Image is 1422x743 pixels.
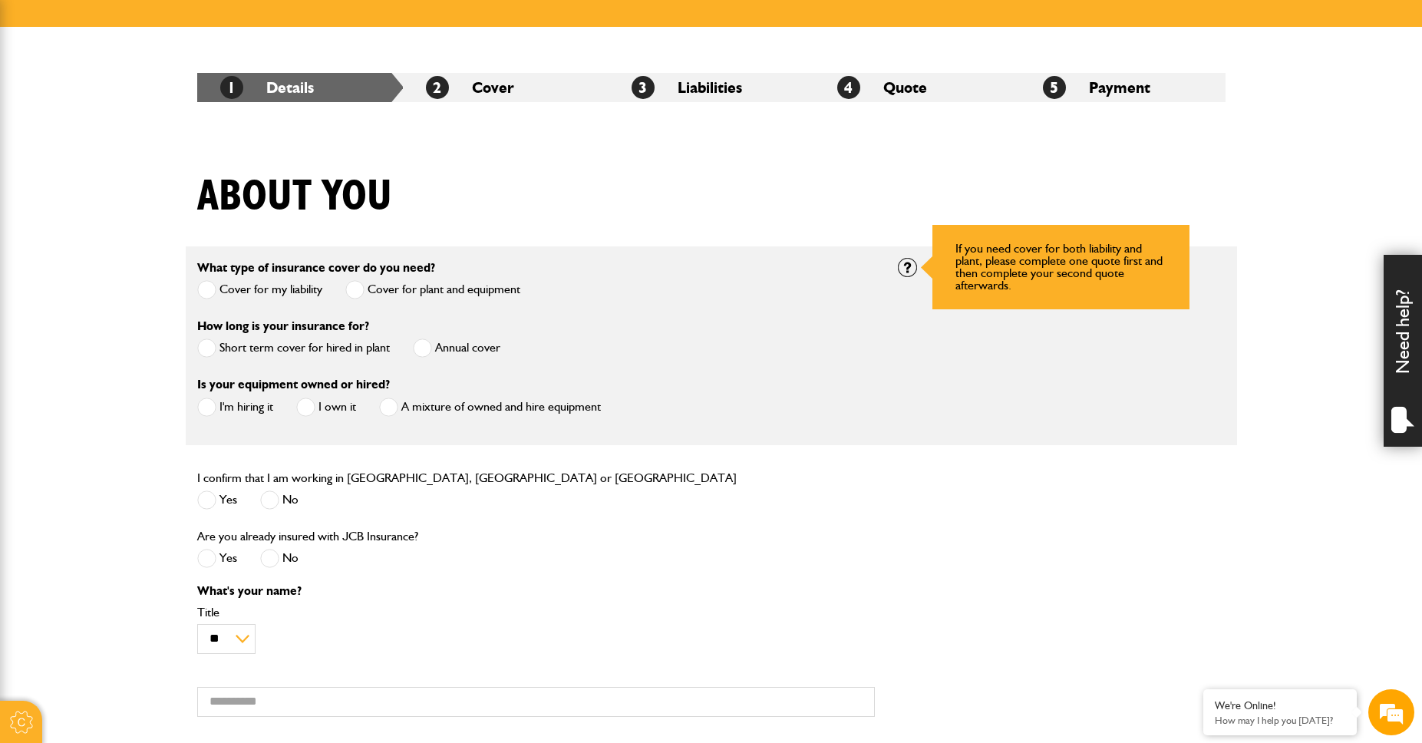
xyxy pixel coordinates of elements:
[197,320,369,332] label: How long is your insurance for?
[1020,73,1226,102] li: Payment
[260,490,299,510] label: No
[955,243,1166,292] p: If you need cover for both liability and plant, please complete one quote first and then complete...
[197,472,737,484] label: I confirm that I am working in [GEOGRAPHIC_DATA], [GEOGRAPHIC_DATA] or [GEOGRAPHIC_DATA]
[1215,715,1345,726] p: How may I help you today?
[197,171,392,223] h1: About you
[345,280,520,299] label: Cover for plant and equipment
[379,398,601,417] label: A mixture of owned and hire equipment
[260,549,299,568] label: No
[609,73,814,102] li: Liabilities
[1215,699,1345,712] div: We're Online!
[197,378,390,391] label: Is your equipment owned or hired?
[426,76,449,99] span: 2
[197,280,322,299] label: Cover for my liability
[413,338,500,358] label: Annual cover
[197,398,273,417] label: I'm hiring it
[197,549,237,568] label: Yes
[197,338,390,358] label: Short term cover for hired in plant
[197,585,875,597] p: What's your name?
[814,73,1020,102] li: Quote
[197,606,875,619] label: Title
[197,262,435,274] label: What type of insurance cover do you need?
[197,530,418,543] label: Are you already insured with JCB Insurance?
[296,398,356,417] label: I own it
[1384,255,1422,447] div: Need help?
[403,73,609,102] li: Cover
[1043,76,1066,99] span: 5
[837,76,860,99] span: 4
[632,76,655,99] span: 3
[197,490,237,510] label: Yes
[197,73,403,102] li: Details
[220,76,243,99] span: 1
